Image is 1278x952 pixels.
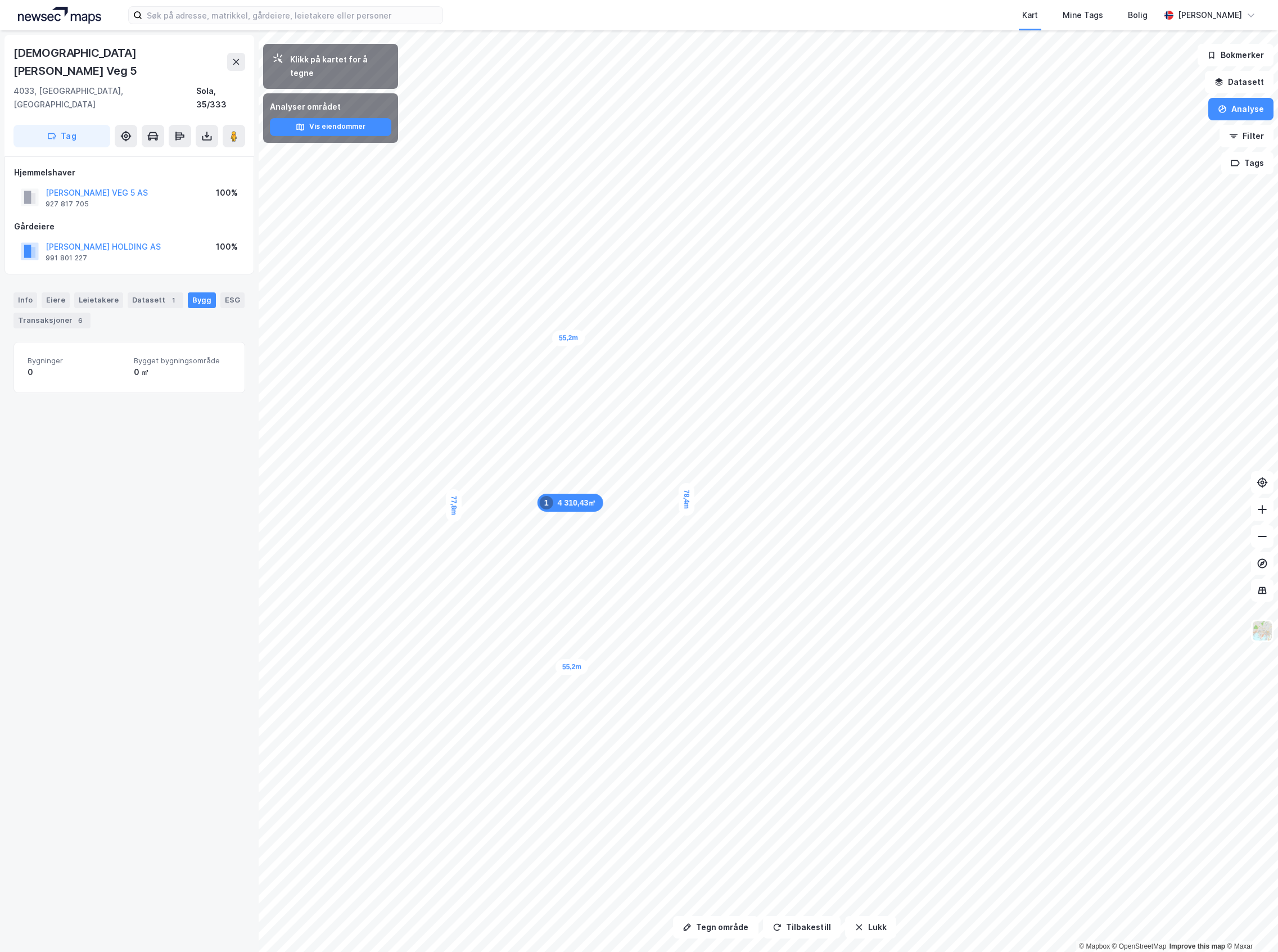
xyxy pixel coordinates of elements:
div: Hjemmelshaver [14,166,245,179]
div: 0 [28,366,125,379]
div: 0 ㎡ [134,366,231,379]
div: Eiere [42,292,70,308]
div: Kart [1022,8,1038,22]
button: Tegn område [673,916,758,939]
div: Analyser området [270,100,391,114]
div: Bolig [1128,8,1148,22]
span: Bygninger [28,356,125,366]
button: Lukk [845,916,896,939]
div: 1 [168,295,179,306]
button: Tag [13,125,110,147]
button: Filter [1220,125,1274,147]
div: 100% [216,186,238,200]
a: Improve this map [1169,942,1225,950]
img: logo.a4113a55bc3d86da70a041830d287a7e.svg [18,7,101,24]
button: Vis eiendommer [270,118,391,136]
div: Mine Tags [1063,8,1103,22]
button: Analyse [1208,98,1274,120]
button: Tags [1221,152,1274,174]
img: Z [1252,620,1273,642]
div: Bygg [188,292,216,308]
div: Datasett [128,292,183,308]
div: Map marker [538,494,603,512]
div: Leietakere [74,292,123,308]
a: OpenStreetMap [1112,942,1167,950]
input: Søk på adresse, matrikkel, gårdeiere, leietakere eller personer [142,7,442,24]
div: 100% [216,240,238,254]
div: Sola, 35/333 [196,84,245,111]
button: Datasett [1205,71,1274,93]
div: Gårdeiere [14,220,245,233]
div: Kontrollprogram for chat [1222,898,1278,952]
div: Map marker [446,489,462,522]
div: 1 [540,496,553,509]
div: 6 [75,315,86,326]
button: Bokmerker [1198,44,1274,66]
div: Klikk på kartet for å tegne [290,53,389,80]
span: Bygget bygningsområde [134,356,231,366]
div: Map marker [552,330,585,346]
div: Map marker [679,483,695,516]
iframe: Chat Widget [1222,898,1278,952]
div: ESG [220,292,245,308]
div: 991 801 227 [46,254,87,263]
div: Transaksjoner [13,313,91,328]
a: Mapbox [1079,942,1110,950]
div: 4033, [GEOGRAPHIC_DATA], [GEOGRAPHIC_DATA] [13,84,196,111]
button: Tilbakestill [763,916,841,939]
div: [PERSON_NAME] [1178,8,1242,22]
div: [DEMOGRAPHIC_DATA][PERSON_NAME] Veg 5 [13,44,227,80]
div: Map marker [556,658,589,675]
div: 927 817 705 [46,200,89,209]
div: Info [13,292,37,308]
